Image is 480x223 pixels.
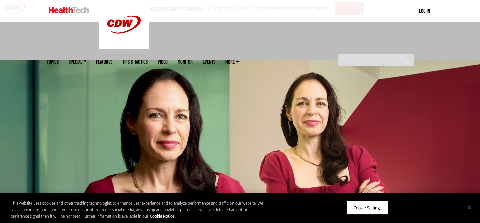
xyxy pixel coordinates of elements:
[178,59,193,64] a: MonITor
[419,8,430,14] a: Log in
[122,59,148,64] a: Tips & Tactics
[69,59,86,64] span: Specialty
[419,7,430,14] div: User menu
[225,59,239,64] span: More
[49,7,89,13] img: Home
[203,59,215,64] a: Events
[347,201,388,215] button: Cookie Settings
[150,213,174,219] a: More information about your privacy
[158,59,168,64] a: Video
[99,44,149,51] a: CDW
[96,59,112,64] a: Features
[462,200,477,215] button: Close
[11,200,264,220] div: This website uses cookies and other tracking technologies to enhance user experience and to analy...
[47,59,59,64] span: Topics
